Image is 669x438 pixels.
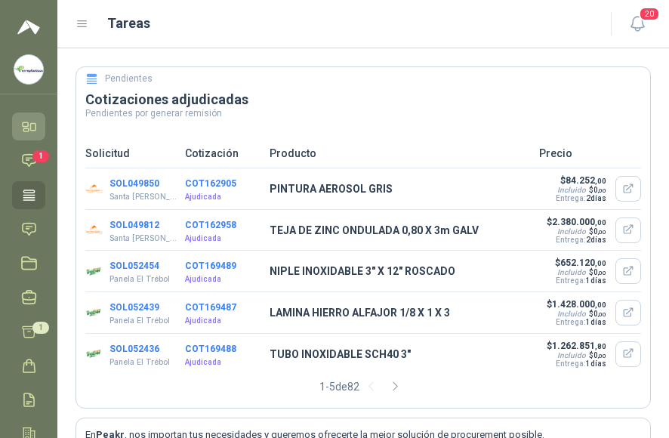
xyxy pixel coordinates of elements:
[547,299,606,310] p: $
[557,227,586,236] div: Incluido
[85,91,641,109] h3: Cotizaciones adjudicadas
[109,178,159,189] button: SOL049850
[319,375,408,399] div: 1 - 5 de 82
[639,7,660,21] span: 20
[185,178,236,189] button: COT162905
[185,302,236,313] button: COT169487
[32,150,49,162] span: 1
[185,233,261,245] p: Ajudicada
[270,180,530,197] p: PINTURA AEROSOL GRIS
[598,270,606,276] span: ,00
[589,310,606,318] span: $
[554,194,606,202] p: Entrega:
[109,356,170,369] p: Panela El Trébol
[595,259,606,267] span: ,00
[12,147,45,174] a: 1
[566,175,606,186] span: 84.252
[185,145,261,162] p: Cotización
[547,341,606,351] p: $
[589,351,606,359] span: $
[593,227,606,236] span: 0
[109,220,159,230] button: SOL049812
[185,273,261,285] p: Ajudicada
[593,268,606,276] span: 0
[598,229,606,236] span: ,00
[109,233,178,245] p: Santa [PERSON_NAME]
[185,356,261,369] p: Ajudicada
[85,345,103,363] img: Company Logo
[185,344,236,354] button: COT169488
[557,186,586,194] div: Incluido
[109,344,159,354] button: SOL052436
[557,351,586,359] div: Incluido
[185,261,236,271] button: COT169489
[593,310,606,318] span: 0
[185,220,236,230] button: COT162958
[185,191,261,203] p: Ajudicada
[85,145,176,162] p: Solicitud
[554,175,606,186] p: $
[85,304,103,322] img: Company Logo
[586,194,606,202] span: 2 días
[586,318,606,326] span: 1 días
[109,191,178,203] p: Santa [PERSON_NAME]
[539,145,641,162] p: Precio
[552,341,606,351] span: 1.262.851
[624,11,651,38] button: 20
[595,301,606,309] span: ,00
[554,258,606,268] p: $
[560,258,606,268] span: 652.120
[85,262,103,280] img: Company Logo
[107,13,150,34] h1: Tareas
[598,187,606,194] span: ,00
[547,217,606,227] p: $
[17,18,40,36] img: Logo peakr
[554,276,606,285] p: Entrega:
[589,227,606,236] span: $
[109,302,159,313] button: SOL052439
[552,299,606,310] span: 1.428.000
[109,315,170,327] p: Panela El Trébol
[589,268,606,276] span: $
[270,145,530,162] p: Producto
[547,318,606,326] p: Entrega:
[105,72,153,86] h5: Pendientes
[85,221,103,239] img: Company Logo
[270,304,530,321] p: LAMINA HIERRO ALFAJOR 1/8 X 1 X 3
[598,353,606,359] span: ,00
[552,217,606,227] span: 2.380.000
[185,315,261,327] p: Ajudicada
[85,109,641,118] p: Pendientes por generar remisión
[547,236,606,244] p: Entrega:
[595,177,606,185] span: ,00
[593,351,606,359] span: 0
[586,276,606,285] span: 1 días
[32,322,49,334] span: 1
[557,268,586,276] div: Incluido
[595,342,606,350] span: ,80
[595,218,606,227] span: ,00
[109,273,170,285] p: Panela El Trébol
[586,236,606,244] span: 2 días
[589,186,606,194] span: $
[109,261,159,271] button: SOL052454
[593,186,606,194] span: 0
[270,222,530,239] p: TEJA DE ZINC ONDULADA 0,80 X 3m GALV
[557,310,586,318] div: Incluido
[14,55,43,84] img: Company Logo
[586,359,606,368] span: 1 días
[547,359,606,368] p: Entrega:
[85,180,103,198] img: Company Logo
[12,318,45,346] a: 1
[270,263,530,279] p: NIPLE INOXIDABLE 3" X 12" ROSCADO
[598,311,606,318] span: ,00
[270,346,530,362] p: TUBO INOXIDABLE SCH40 3"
